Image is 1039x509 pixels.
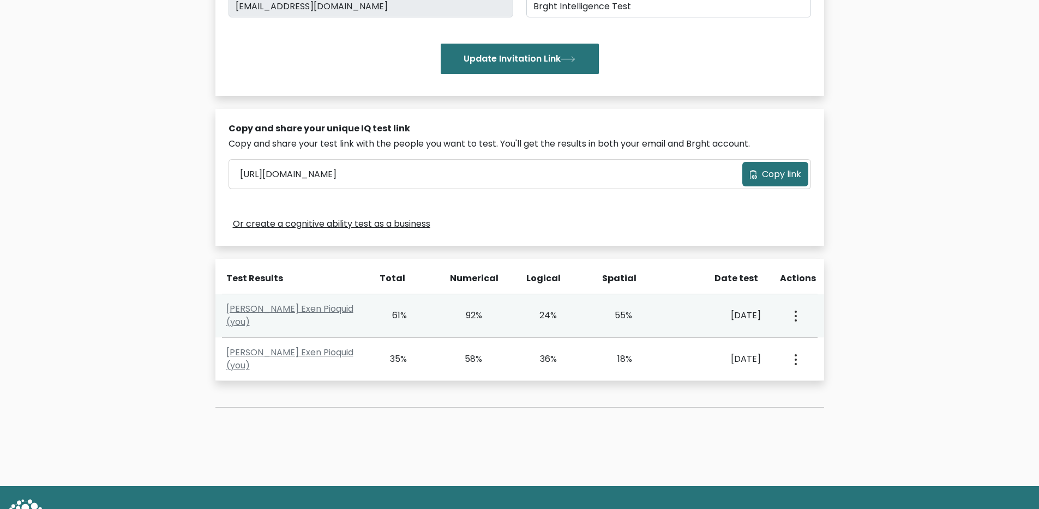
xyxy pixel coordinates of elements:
a: [PERSON_NAME] Exen Pioquid (you) [226,302,353,328]
a: Or create a cognitive ability test as a business [233,217,430,231]
div: Test Results [226,272,361,285]
a: [PERSON_NAME] Exen Pioquid (you) [226,346,353,372]
div: 92% [451,309,482,322]
div: [DATE] [676,353,761,366]
div: Total [374,272,406,285]
div: 36% [526,353,557,366]
div: 18% [601,353,632,366]
div: Date test [678,272,767,285]
div: 61% [376,309,407,322]
div: 35% [376,353,407,366]
span: Copy link [762,168,801,181]
div: 58% [451,353,482,366]
div: 24% [526,309,557,322]
div: 55% [601,309,632,322]
div: Logical [526,272,558,285]
div: Actions [780,272,818,285]
div: [DATE] [676,309,761,322]
div: Copy and share your unique IQ test link [229,122,811,135]
button: Copy link [742,162,808,186]
button: Update Invitation Link [441,44,599,74]
div: Copy and share your test link with the people you want to test. You'll get the results in both yo... [229,137,811,150]
div: Spatial [602,272,634,285]
div: Numerical [450,272,482,285]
